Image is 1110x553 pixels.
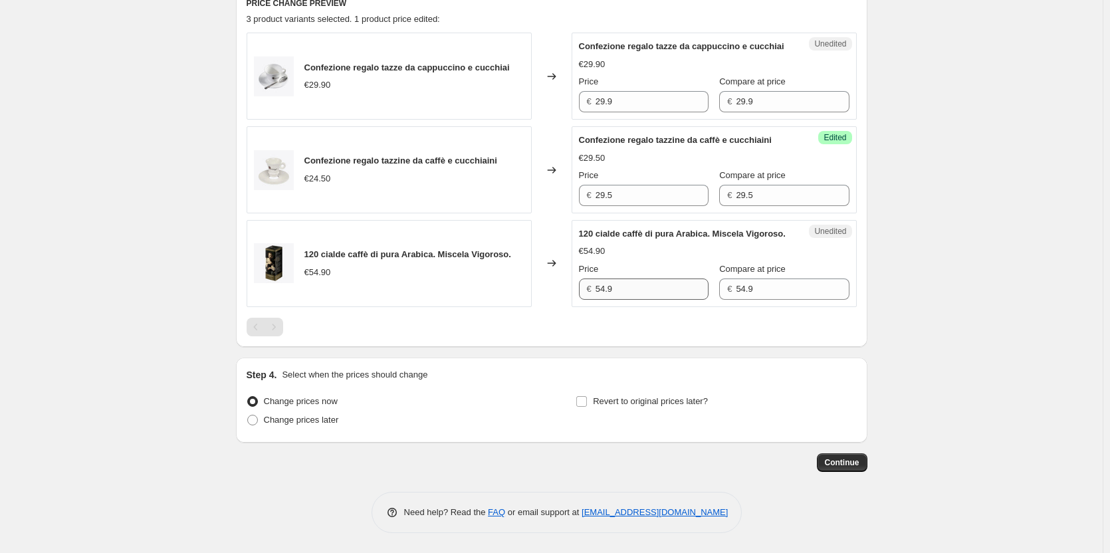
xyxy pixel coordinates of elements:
[719,264,786,274] span: Compare at price
[254,243,294,283] img: 10004B-ga_01-caffe-del-caravaggio-120-cialde-caffe-di-pura-arabica-miscela-vigoroso_80x.jpg
[304,156,497,166] span: Confezione regalo tazzine da caffè e cucchiaini
[304,78,331,92] div: €29.90
[587,190,592,200] span: €
[304,172,331,185] div: €24.50
[247,368,277,382] h2: Step 4.
[264,396,338,406] span: Change prices now
[579,245,606,258] div: €54.90
[727,190,732,200] span: €
[593,396,708,406] span: Revert to original prices later?
[304,266,331,279] div: €54.90
[247,318,283,336] nav: Pagination
[579,264,599,274] span: Price
[304,249,511,259] span: 120 cialde caffè di pura Arabica. Miscela Vigoroso.
[488,507,505,517] a: FAQ
[582,507,728,517] a: [EMAIL_ADDRESS][DOMAIN_NAME]
[719,170,786,180] span: Compare at price
[727,284,732,294] span: €
[814,226,846,237] span: Unedited
[824,132,846,143] span: Edited
[579,41,784,51] span: Confezione regalo tazze da cappuccino e cucchiai
[579,229,786,239] span: 120 cialde caffè di pura Arabica. Miscela Vigoroso.
[579,76,599,86] span: Price
[304,62,510,72] span: Confezione regalo tazze da cappuccino e cucchiai
[404,507,489,517] span: Need help? Read the
[579,152,606,165] div: €29.50
[825,457,859,468] span: Continue
[817,453,867,472] button: Continue
[587,96,592,106] span: €
[579,135,772,145] span: Confezione regalo tazzine da caffè e cucchiaini
[282,368,427,382] p: Select when the prices should change
[727,96,732,106] span: €
[254,150,294,190] img: 10138-ga_01-caffe-del-caravaggio-confezione-regalo-tazzine-da-caffe-e-cucchiaini_80x.jpg
[254,56,294,96] img: 10157-ga_01-caffe-del-caravaggio-confezione-regalo-tazze-da-cappuccino-e-cucchiai_80x.jpg
[579,58,606,71] div: €29.90
[587,284,592,294] span: €
[814,39,846,49] span: Unedited
[719,76,786,86] span: Compare at price
[247,14,440,24] span: 3 product variants selected. 1 product price edited:
[505,507,582,517] span: or email support at
[264,415,339,425] span: Change prices later
[579,170,599,180] span: Price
